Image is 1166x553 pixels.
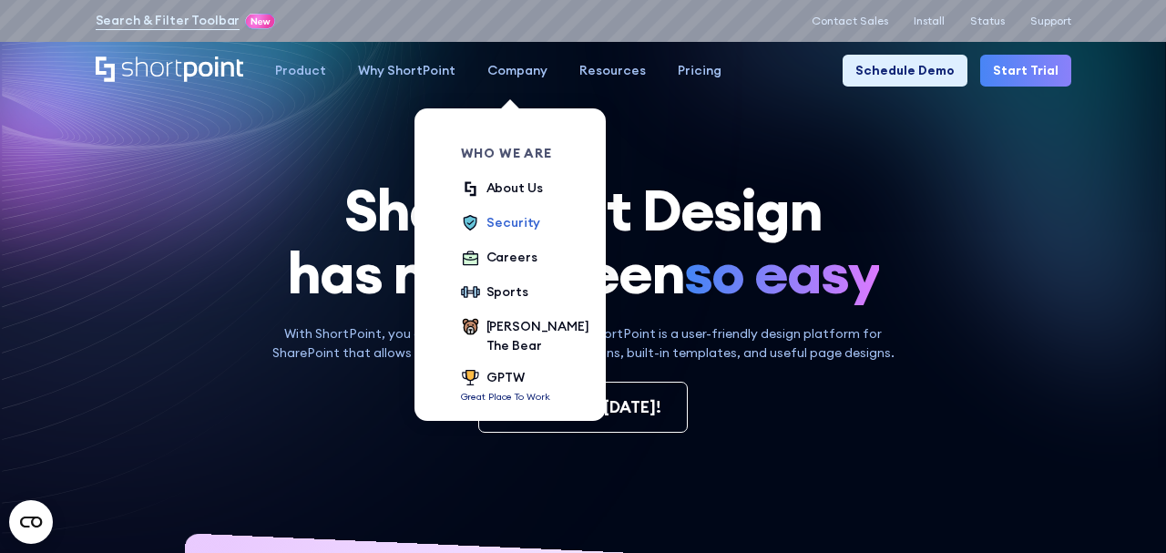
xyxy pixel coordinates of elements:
a: Security [461,213,541,235]
a: GPTW [461,368,550,390]
a: Schedule Demo [843,55,967,87]
a: Status [970,15,1005,27]
div: Product [275,61,326,80]
a: Contact Sales [812,15,888,27]
a: About Us [461,179,543,200]
a: [PERSON_NAME] The Bear [461,317,589,355]
p: With ShortPoint, you are the SharePoint Designer. ShortPoint is a user-friendly design platform f... [261,324,906,363]
a: Sports [461,282,528,304]
a: Company [472,55,564,87]
div: Why ShortPoint [358,61,455,80]
iframe: Chat Widget [1075,466,1166,553]
a: Search & Filter Toolbar [96,11,240,30]
a: Pricing [662,55,738,87]
div: Security [486,213,540,232]
a: Home [96,56,244,84]
div: About Us [486,179,543,198]
span: so easy [684,241,879,304]
a: Support [1030,15,1071,27]
h1: SharePoint Design has never been [96,179,1071,305]
a: Product [260,55,343,87]
div: [PERSON_NAME] The Bear [486,317,589,355]
a: Resources [564,55,662,87]
a: Start Trial [980,55,1071,87]
div: Who we are [461,147,589,159]
a: Careers [461,248,537,270]
div: Pricing [678,61,721,80]
div: Careers [486,248,537,267]
div: Sports [486,282,528,302]
a: Why ShortPoint [343,55,472,87]
button: Open CMP widget [9,500,53,544]
div: GPTW [486,368,524,387]
a: Install [914,15,945,27]
div: Resources [579,61,646,80]
div: Company [487,61,547,80]
p: Great Place To Work [461,390,550,405]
